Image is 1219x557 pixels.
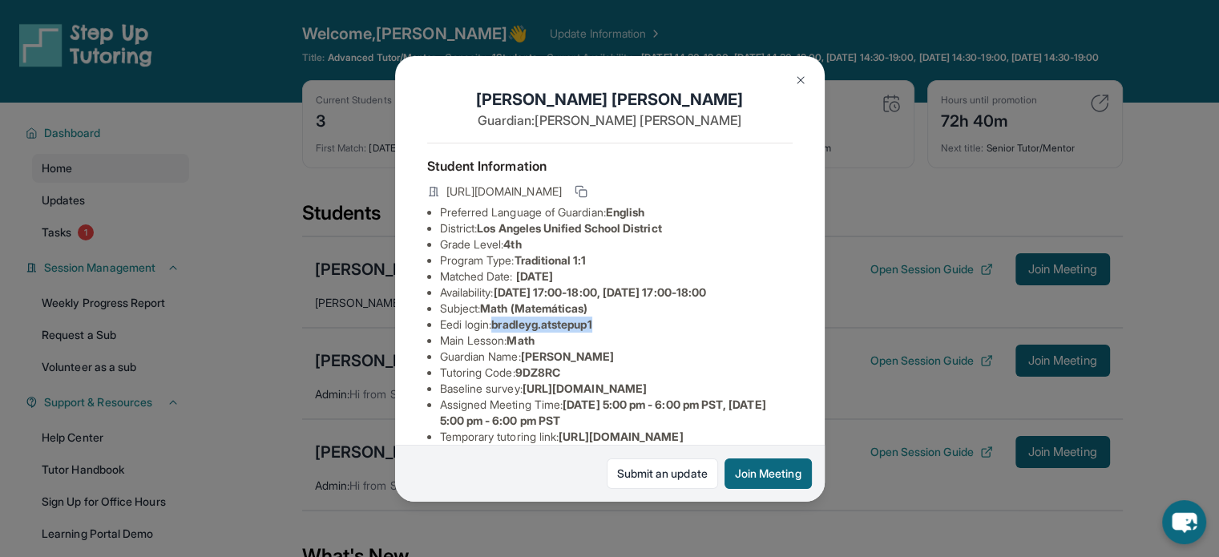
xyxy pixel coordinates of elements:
li: Temporary tutoring link : [440,429,793,445]
p: Guardian: [PERSON_NAME] [PERSON_NAME] [427,111,793,130]
span: 9DZ8RC [515,365,560,379]
li: Matched Date: [440,268,793,285]
a: Submit an update [607,458,718,489]
span: 4th [503,237,521,251]
h1: [PERSON_NAME] [PERSON_NAME] [427,88,793,111]
span: [PERSON_NAME] [521,349,615,363]
span: [DATE] [516,269,553,283]
span: [URL][DOMAIN_NAME] [523,381,647,395]
span: Los Angeles Unified School District [477,221,661,235]
li: Preferred Language of Guardian: [440,204,793,220]
span: [URL][DOMAIN_NAME] [559,430,683,443]
li: Availability: [440,285,793,301]
span: Math [507,333,534,347]
li: Assigned Meeting Time : [440,397,793,429]
span: Traditional 1:1 [514,253,586,267]
li: Subject : [440,301,793,317]
li: Eedi login : [440,317,793,333]
li: Grade Level: [440,236,793,252]
li: Main Lesson : [440,333,793,349]
span: [URL][DOMAIN_NAME] [446,184,562,200]
li: Program Type: [440,252,793,268]
button: Copy link [571,182,591,201]
span: English [606,205,645,219]
li: Baseline survey : [440,381,793,397]
span: [DATE] 5:00 pm - 6:00 pm PST, [DATE] 5:00 pm - 6:00 pm PST [440,398,766,427]
h4: Student Information [427,156,793,176]
span: bradleyg.atstepup1 [491,317,591,331]
li: District: [440,220,793,236]
li: Tutoring Code : [440,365,793,381]
li: Guardian Name : [440,349,793,365]
span: [DATE] 17:00-18:00, [DATE] 17:00-18:00 [493,285,706,299]
img: Close Icon [794,74,807,87]
button: Join Meeting [725,458,812,489]
button: chat-button [1162,500,1206,544]
span: Math (Matemáticas) [480,301,587,315]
